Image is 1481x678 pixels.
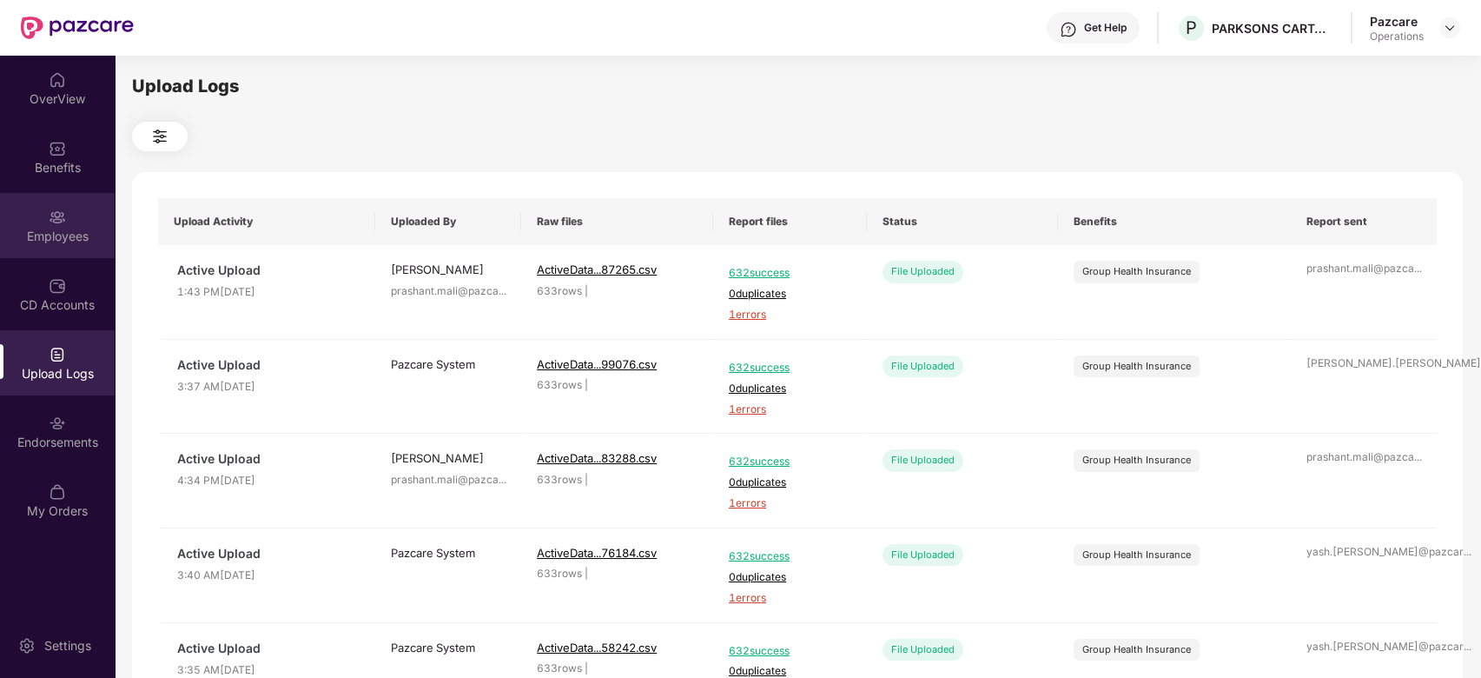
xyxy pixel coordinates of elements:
img: New Pazcare Logo [21,17,134,39]
div: Group Health Insurance [1082,264,1191,279]
div: Operations [1370,30,1424,43]
div: prashant.mali@pazca [391,472,506,489]
span: Active Upload [177,449,360,469]
th: Upload Activity [158,198,375,245]
span: Active Upload [177,544,360,563]
div: Pazcare System [391,639,506,656]
span: ... [1464,545,1471,558]
span: ... [499,284,506,297]
th: Status [867,198,1059,245]
span: Active Upload [177,356,360,375]
span: 3:37 AM[DATE] [177,379,360,395]
span: ActiveData...58242.csv [537,641,657,655]
div: Pazcare [1370,13,1424,30]
span: 1 errors [729,402,851,418]
div: File Uploaded [883,639,963,661]
span: 1 errors [729,495,851,512]
span: ActiveData...99076.csv [537,357,657,371]
div: [PERSON_NAME] [391,449,506,467]
div: File Uploaded [883,356,963,377]
span: 3:40 AM[DATE] [177,568,360,584]
span: ... [499,473,506,486]
div: yash.[PERSON_NAME]@pazcar [1306,639,1421,655]
div: Group Health Insurance [1082,548,1191,562]
span: 633 rows [537,473,582,486]
img: svg+xml;base64,PHN2ZyBpZD0iQ0RfQWNjb3VudHMiIGRhdGEtbmFtZT0iQ0QgQWNjb3VudHMiIHhtbG5zPSJodHRwOi8vd3... [49,277,66,295]
div: [PERSON_NAME] [391,261,506,278]
span: | [585,284,588,297]
span: 1 errors [729,590,851,607]
img: svg+xml;base64,PHN2ZyBpZD0iVXBsb2FkX0xvZ3MiIGRhdGEtbmFtZT0iVXBsb2FkIExvZ3MiIHhtbG5zPSJodHRwOi8vd3... [49,346,66,363]
span: 0 duplicates [729,569,851,586]
span: 632 success [729,643,851,660]
img: svg+xml;base64,PHN2ZyBpZD0iU2V0dGluZy0yMHgyMCIgeG1sbnM9Imh0dHA6Ly93d3cudzMub3JnLzIwMDAvc3ZnIiB3aW... [18,637,36,655]
span: ... [1414,450,1422,463]
div: Pazcare System [391,356,506,373]
img: svg+xml;base64,PHN2ZyBpZD0iSG9tZSIgeG1sbnM9Imh0dHA6Ly93d3cudzMub3JnLzIwMDAvc3ZnIiB3aWR0aD0iMjAiIG... [49,71,66,89]
div: [PERSON_NAME].[PERSON_NAME]@pazc [1306,356,1421,372]
span: 632 success [729,454,851,470]
th: Raw files [521,198,713,245]
div: prashant.mali@pazca [391,283,506,300]
span: 4:34 PM[DATE] [177,473,360,489]
div: prashant.mali@pazca [1306,261,1421,277]
img: svg+xml;base64,PHN2ZyBpZD0iTXlfT3JkZXJzIiBkYXRhLW5hbWU9Ik15IE9yZGVycyIgeG1sbnM9Imh0dHA6Ly93d3cudz... [49,483,66,501]
div: Group Health Insurance [1082,359,1191,374]
div: Pazcare System [391,544,506,562]
span: | [585,661,588,675]
span: 633 rows [537,378,582,391]
div: yash.[PERSON_NAME]@pazcar [1306,544,1421,561]
span: 633 rows [537,567,582,580]
span: Active Upload [177,261,360,280]
span: ActiveData...87265.csv [537,263,657,276]
div: Upload Logs [132,73,1463,100]
img: svg+xml;base64,PHN2ZyBpZD0iSGVscC0zMngzMiIgeG1sbnM9Imh0dHA6Ly93d3cudzMub3JnLzIwMDAvc3ZnIiB3aWR0aD... [1060,21,1077,38]
span: | [585,473,588,486]
div: Settings [39,637,96,655]
img: svg+xml;base64,PHN2ZyBpZD0iRW5kb3JzZW1lbnRzIiB4bWxucz0iaHR0cDovL3d3dy53My5vcmcvMjAwMC9zdmciIHdpZH... [49,415,66,432]
div: File Uploaded [883,544,963,566]
span: 633 rows [537,661,582,675]
div: prashant.mali@pazca [1306,449,1421,466]
span: ... [1414,262,1422,275]
span: 632 success [729,548,851,565]
span: | [585,567,588,580]
span: | [585,378,588,391]
span: ActiveData...76184.csv [537,546,657,560]
span: 1:43 PM[DATE] [177,284,360,301]
div: Group Health Insurance [1082,453,1191,468]
span: Active Upload [177,639,360,658]
span: 1 errors [729,307,851,323]
div: Get Help [1084,21,1127,35]
span: ... [1464,640,1471,653]
span: 633 rows [537,284,582,297]
div: File Uploaded [883,261,963,282]
img: svg+xml;base64,PHN2ZyBpZD0iRHJvcGRvd24tMzJ4MzIiIHhtbG5zPSJodHRwOi8vd3d3LnczLm9yZy8yMDAwL3N2ZyIgd2... [1443,21,1457,35]
th: Report files [713,198,867,245]
span: 632 success [729,360,851,376]
img: svg+xml;base64,PHN2ZyB4bWxucz0iaHR0cDovL3d3dy53My5vcmcvMjAwMC9zdmciIHdpZHRoPSIyNCIgaGVpZ2h0PSIyNC... [149,126,170,147]
span: 632 success [729,265,851,282]
th: Report sent [1291,198,1437,245]
div: Group Health Insurance [1082,642,1191,657]
div: File Uploaded [883,449,963,471]
th: Uploaded By [375,198,521,245]
span: 0 duplicates [729,475,851,491]
img: svg+xml;base64,PHN2ZyBpZD0iRW1wbG95ZWVzIiB4bWxucz0iaHR0cDovL3d3dy53My5vcmcvMjAwMC9zdmciIHdpZHRoPS... [49,209,66,226]
img: svg+xml;base64,PHN2ZyBpZD0iQmVuZWZpdHMiIHhtbG5zPSJodHRwOi8vd3d3LnczLm9yZy8yMDAwL3N2ZyIgd2lkdGg9Ij... [49,140,66,157]
span: P [1186,17,1197,38]
span: ActiveData...83288.csv [537,451,657,465]
div: PARKSONS CARTAMUNDI PVT LTD [1212,20,1333,37]
th: Benefits [1058,198,1291,245]
span: 0 duplicates [729,286,851,302]
span: 0 duplicates [729,381,851,397]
